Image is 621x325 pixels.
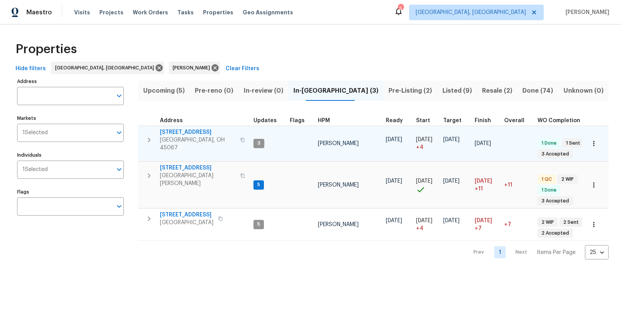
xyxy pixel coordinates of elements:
span: Geo Assignments [243,9,293,16]
span: [DATE] [475,141,491,146]
span: WO Completion [538,118,580,123]
span: Address [160,118,183,123]
span: Overall [504,118,524,123]
span: [GEOGRAPHIC_DATA], OH 45067 [160,136,236,152]
div: 5 [398,5,403,12]
span: Unknown (0) [563,85,604,96]
td: Project started 4 days late [413,209,440,240]
span: [PERSON_NAME] [318,182,359,188]
span: [GEOGRAPHIC_DATA][PERSON_NAME] [160,172,236,187]
span: Ready [386,118,403,123]
span: [GEOGRAPHIC_DATA] [160,219,213,226]
span: Done (74) [522,85,553,96]
button: Hide filters [12,62,49,76]
div: [GEOGRAPHIC_DATA], [GEOGRAPHIC_DATA] [51,62,164,74]
span: 2 WIP [538,219,557,226]
span: [DATE] [386,218,402,223]
span: Tasks [177,10,194,15]
td: Project started 4 days late [413,126,440,161]
span: Resale (2) [482,85,513,96]
span: [DATE] [443,137,460,142]
span: Visits [74,9,90,16]
span: [DATE] [416,218,432,223]
span: [DATE] [475,178,492,184]
span: [GEOGRAPHIC_DATA], [GEOGRAPHIC_DATA] [55,64,157,72]
span: [DATE] [416,178,432,184]
span: 1 Done [538,140,560,147]
span: Upcoming (5) [143,85,185,96]
span: Maestro [26,9,52,16]
span: + 4 [416,143,423,151]
span: Pre-Listing (2) [388,85,432,96]
div: 25 [585,242,609,263]
nav: Pagination Navigation [466,245,609,259]
a: Goto page 1 [494,246,506,258]
label: Address [17,79,124,84]
button: Open [114,127,125,138]
div: Actual renovation start date [416,118,437,123]
div: Projected renovation finish date [475,118,498,123]
span: 1 Sent [563,140,583,147]
span: 3 [254,140,264,147]
button: Clear Filters [222,62,262,76]
span: [DATE] [475,218,492,223]
span: 1 Selected [23,130,48,136]
span: [PERSON_NAME] [318,141,359,146]
span: +11 [504,182,512,188]
span: Clear Filters [226,64,259,74]
span: [STREET_ADDRESS] [160,164,236,172]
span: 2 Sent [560,219,582,226]
span: +7 [504,222,511,227]
span: 2 WIP [558,176,577,183]
div: [PERSON_NAME] [169,62,220,74]
span: Work Orders [133,9,168,16]
label: Flags [17,190,124,194]
span: +7 [475,225,482,232]
span: 2 Accepted [538,230,572,237]
p: Items Per Page [537,249,576,256]
span: [PERSON_NAME] [318,222,359,227]
div: Earliest renovation start date (first business day after COE or Checkout) [386,118,410,123]
div: Target renovation project end date [443,118,468,123]
span: Start [416,118,430,123]
span: Projects [99,9,123,16]
span: [GEOGRAPHIC_DATA], [GEOGRAPHIC_DATA] [416,9,526,16]
span: 1 Selected [23,166,48,173]
span: 5 [254,182,263,188]
span: Listed (9) [442,85,472,96]
span: Hide filters [16,64,46,74]
span: Properties [16,45,77,53]
span: Flags [290,118,305,123]
span: In-review (0) [243,85,284,96]
span: [DATE] [416,137,432,142]
span: [STREET_ADDRESS] [160,128,236,136]
button: Open [114,164,125,175]
label: Individuals [17,153,124,157]
span: Target [443,118,461,123]
span: Updates [253,118,277,123]
span: [DATE] [443,178,460,184]
td: 11 day(s) past target finish date [501,162,534,208]
span: +11 [475,185,483,193]
span: 1 Done [538,187,560,194]
span: [DATE] [443,218,460,223]
td: Scheduled to finish 7 day(s) late [472,209,501,240]
td: Project started on time [413,162,440,208]
span: [STREET_ADDRESS] [160,211,213,219]
button: Open [114,201,125,212]
span: Finish [475,118,491,123]
span: Properties [203,9,233,16]
span: Pre-reno (0) [194,85,234,96]
span: [DATE] [386,137,402,142]
span: [PERSON_NAME] [562,9,609,16]
span: [PERSON_NAME] [173,64,213,72]
span: 1 QC [538,176,555,183]
span: In-[GEOGRAPHIC_DATA] (3) [293,85,379,96]
button: Open [114,90,125,101]
span: [DATE] [386,178,402,184]
td: Scheduled to finish 11 day(s) late [472,162,501,208]
span: 3 Accepted [538,151,572,157]
td: 7 day(s) past target finish date [501,209,534,240]
div: Days past target finish date [504,118,531,123]
span: 5 [254,221,263,228]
